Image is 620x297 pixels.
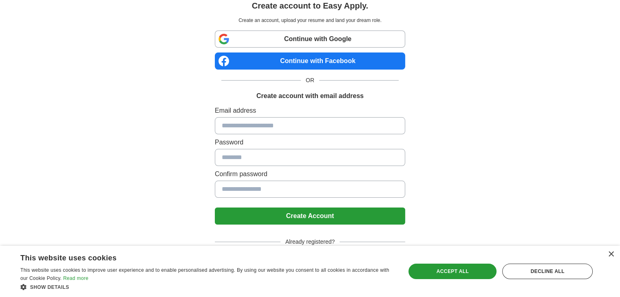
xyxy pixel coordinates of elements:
label: Confirm password [215,169,405,179]
button: Create Account [215,207,405,225]
div: Close [608,251,614,258]
p: Create an account, upload your resume and land your dream role. [216,17,404,24]
label: Email address [215,106,405,116]
a: Read more, opens a new window [63,275,88,281]
span: Already registered? [280,238,340,246]
a: Continue with Google [215,31,405,48]
div: Decline all [502,264,593,279]
label: Password [215,138,405,147]
span: OR [301,76,319,85]
div: Accept all [408,264,496,279]
div: This website uses cookies [20,251,374,263]
div: Show details [20,283,394,291]
a: Continue with Facebook [215,52,405,70]
span: Show details [30,284,69,290]
span: This website uses cookies to improve user experience and to enable personalised advertising. By u... [20,267,389,281]
h1: Create account with email address [256,91,364,101]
